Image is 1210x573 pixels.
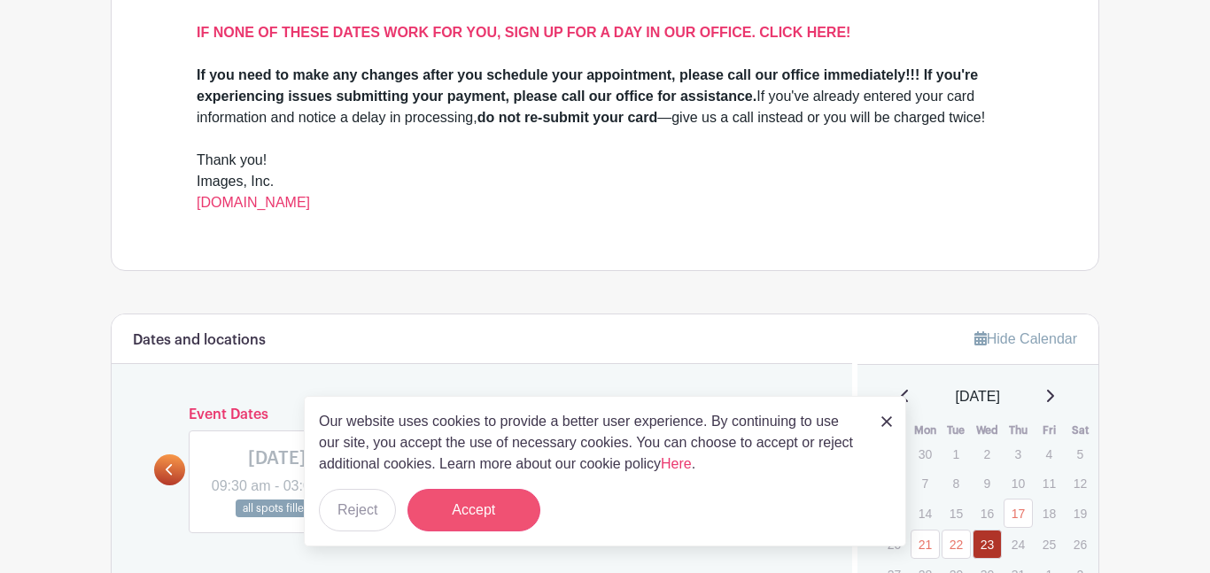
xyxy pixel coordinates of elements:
[1034,422,1065,439] th: Fri
[1004,469,1033,497] p: 10
[185,407,779,423] h6: Event Dates
[1066,469,1095,497] p: 12
[197,150,1013,171] div: Thank you!
[911,469,940,497] p: 7
[942,499,971,527] p: 15
[319,411,863,475] p: Our website uses cookies to provide a better user experience. By continuing to use our site, you ...
[1066,440,1095,468] p: 5
[956,386,1000,407] span: [DATE]
[1035,469,1064,497] p: 11
[941,422,972,439] th: Tue
[973,440,1002,468] p: 2
[1035,440,1064,468] p: 4
[661,456,692,471] a: Here
[972,422,1003,439] th: Wed
[942,440,971,468] p: 1
[1004,440,1033,468] p: 3
[1035,530,1064,558] p: 25
[197,195,310,210] a: [DOMAIN_NAME]
[974,331,1077,346] a: Hide Calendar
[911,530,940,559] a: 21
[319,489,396,531] button: Reject
[973,469,1002,497] p: 9
[1003,422,1034,439] th: Thu
[1066,499,1095,527] p: 19
[973,530,1002,559] a: 23
[197,67,978,104] strong: If you need to make any changes after you schedule your appointment, please call our office immed...
[911,499,940,527] p: 14
[197,171,1013,192] div: Images, Inc.
[881,416,892,427] img: close_button-5f87c8562297e5c2d7936805f587ecaba9071eb48480494691a3f1689db116b3.svg
[407,489,540,531] button: Accept
[197,65,1013,128] div: If you've already entered your card information and notice a delay in processing, —give us a call...
[477,110,658,125] strong: do not re-submit your card
[1004,499,1033,528] a: 17
[910,422,941,439] th: Mon
[1004,530,1033,558] p: 24
[1065,422,1096,439] th: Sat
[911,440,940,468] p: 30
[133,332,266,349] h6: Dates and locations
[973,499,1002,527] p: 16
[942,469,971,497] p: 8
[1035,499,1064,527] p: 18
[942,530,971,559] a: 22
[1066,530,1095,558] p: 26
[197,25,850,40] a: IF NONE OF THESE DATES WORK FOR YOU, SIGN UP FOR A DAY IN OUR OFFICE. CLICK HERE!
